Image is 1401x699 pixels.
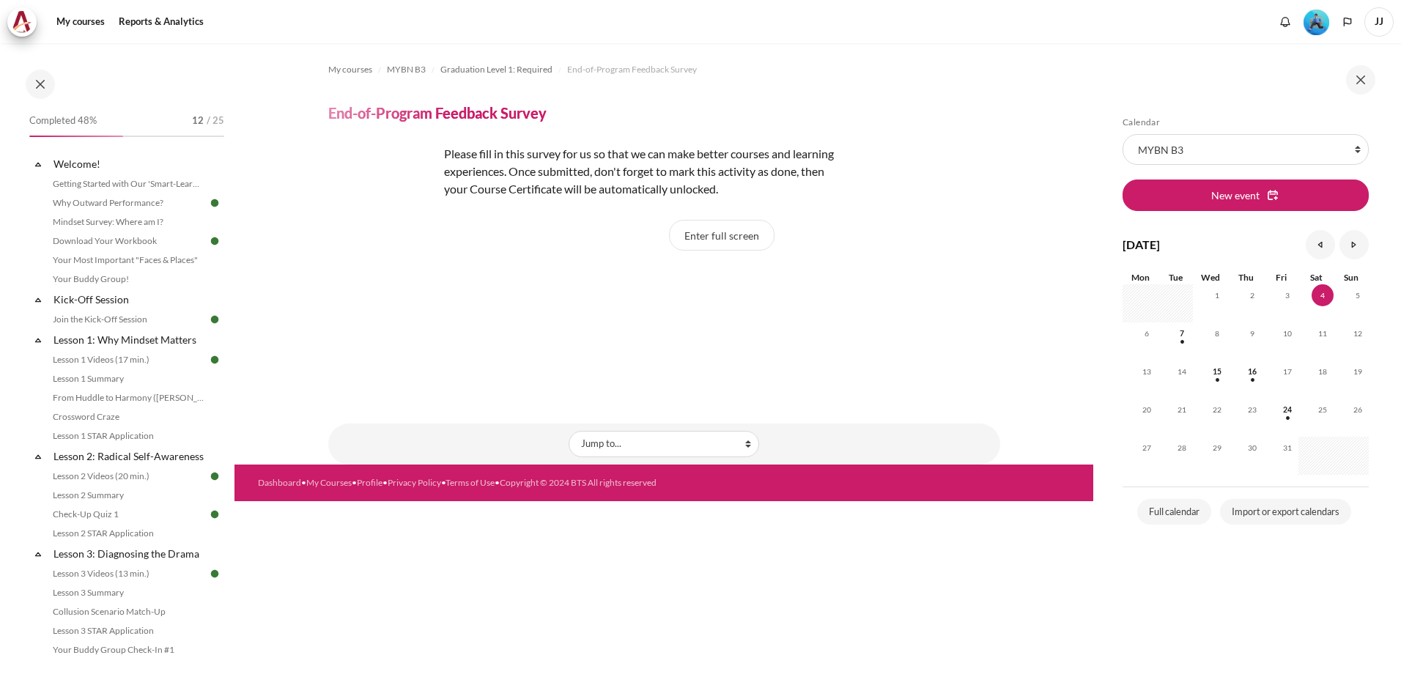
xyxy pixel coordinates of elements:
span: 29 [1206,437,1228,459]
p: Please fill in this survey for us so that we can make better courses and learning experiences. On... [328,145,841,198]
span: Graduation Level 1: Required [440,63,552,76]
div: Show notification window with no new notifications [1274,11,1296,33]
a: My courses [51,7,110,37]
a: Your Most Important "Faces & Places" [48,251,208,269]
img: Done [208,196,221,210]
span: 14 [1171,360,1193,382]
span: 6 [1136,322,1158,344]
a: Level #3 [1298,8,1335,35]
a: Join the Kick-Off Session [48,311,208,328]
a: Copyright © 2024 BTS All rights reserved [500,477,657,488]
a: Collusion Scenario Match-Up [48,603,208,621]
span: 22 [1206,399,1228,421]
a: Your Buddy Group Check-In #1 [48,641,208,659]
a: End-of-Program Feedback Survey [567,61,697,78]
span: / 25 [207,114,224,128]
nav: Navigation bar [328,58,1000,81]
span: 3 [1276,284,1298,306]
a: Check-Up Quiz 1 [48,506,208,523]
h4: End-of-Program Feedback Survey [328,103,547,122]
span: 24 [1276,399,1298,421]
span: 12 [1347,322,1369,344]
img: Done [208,313,221,326]
a: Lesson 2 Videos (20 min.) [48,467,208,485]
a: Lesson 2 Summary [48,487,208,504]
div: 48% [29,136,123,137]
button: New event [1123,180,1369,210]
span: Collapse [31,333,45,347]
a: Lesson 2 STAR Application [48,525,208,542]
span: My courses [328,63,372,76]
span: Collapse [31,157,45,171]
a: Crossword Craze [48,408,208,426]
a: Tuesday, 7 October events [1171,329,1193,338]
a: Lesson 3: Diagnosing the Drama [51,544,208,563]
a: Friday, 24 October events [1276,405,1298,414]
img: df [328,145,438,255]
div: Level #3 [1304,8,1329,35]
span: Thu [1238,272,1254,283]
span: Tue [1169,272,1183,283]
span: 16 [1241,360,1263,382]
div: • • • • • [258,476,702,489]
span: 19 [1347,360,1369,382]
img: Done [208,470,221,483]
iframe: End-of-Program Feedback Survey [554,265,774,375]
a: Why Outward Performance? [48,194,208,212]
span: JJ [1364,7,1394,37]
a: Profile [357,477,382,488]
span: Sun [1344,272,1359,283]
span: 25 [1312,399,1334,421]
a: Lesson 1 Summary [48,370,208,388]
a: From Huddle to Harmony ([PERSON_NAME]'s Story) [48,389,208,407]
a: Graduation Level 1: Required [440,61,552,78]
a: Lesson 3 Videos (13 min.) [48,565,208,582]
a: User menu [1364,7,1394,37]
a: Your Buddy Group! [48,270,208,288]
span: End-of-Program Feedback Survey [567,63,697,76]
span: 31 [1276,437,1298,459]
a: Import or export calendars [1220,499,1351,525]
span: 17 [1276,360,1298,382]
img: Level #3 [1304,10,1329,35]
span: 30 [1241,437,1263,459]
a: Lesson 1: Why Mindset Matters [51,330,208,349]
a: Reports & Analytics [114,7,209,37]
span: 4 [1312,284,1334,306]
span: 1 [1206,284,1228,306]
span: 27 [1136,437,1158,459]
a: Wednesday, 15 October events [1206,367,1228,376]
a: Download Your Workbook [48,232,208,250]
span: MYBN B3 [387,63,426,76]
span: 12 [192,114,204,128]
span: 18 [1312,360,1334,382]
a: Lesson 2: Radical Self-Awareness [51,446,208,466]
img: Done [208,508,221,521]
section: Content [234,43,1093,465]
a: My courses [328,61,372,78]
span: New event [1211,188,1260,203]
span: 5 [1347,284,1369,306]
td: Today [1298,284,1334,322]
a: Lesson 3 STAR Application [48,622,208,640]
a: Full calendar [1137,499,1211,525]
span: 15 [1206,360,1228,382]
span: 23 [1241,399,1263,421]
img: Architeck [12,11,32,33]
span: 10 [1276,322,1298,344]
a: Getting Started with Our 'Smart-Learning' Platform [48,175,208,193]
a: Lesson 1 STAR Application [48,427,208,445]
span: 7 [1171,322,1193,344]
section: Blocks [1123,116,1369,528]
span: Wed [1201,272,1220,283]
img: Done [208,567,221,580]
button: Languages [1337,11,1359,33]
span: 26 [1347,399,1369,421]
h5: Calendar [1123,116,1369,128]
a: Dashboard [258,477,301,488]
span: 11 [1312,322,1334,344]
a: Architeck Architeck [7,7,44,37]
span: Mon [1131,272,1150,283]
a: Lesson 3 Summary [48,584,208,602]
span: 8 [1206,322,1228,344]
